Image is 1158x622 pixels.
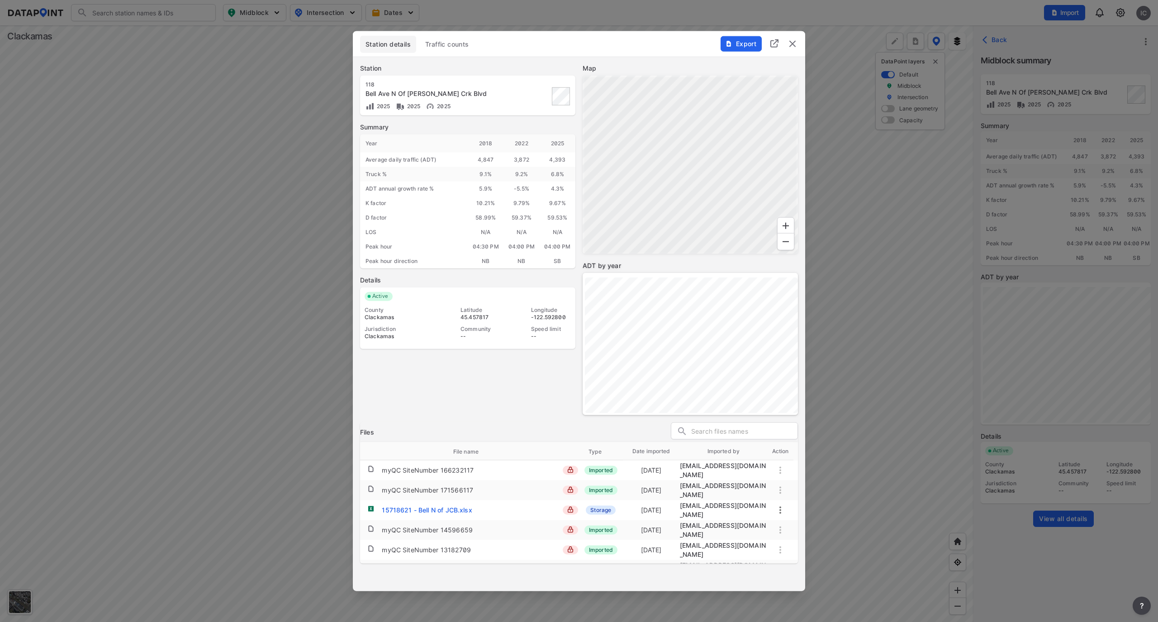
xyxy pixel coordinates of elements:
[367,485,375,493] img: file.af1f9d02.svg
[460,314,500,321] div: 45.457817
[503,254,539,268] div: NB
[567,507,574,513] img: lock_close.8fab59a9.svg
[360,211,468,225] div: D factor
[503,182,539,196] div: -5.5 %
[365,102,375,111] img: Volume count
[623,462,680,479] td: [DATE]
[435,103,451,110] span: 2025
[1138,600,1145,611] span: ?
[369,292,393,301] span: Active
[767,442,793,460] th: Action
[468,153,503,167] div: 4,847
[769,38,780,49] img: full_screen.b7bf9a36.svg
[584,526,617,535] span: Imported
[680,501,768,519] div: adm_ckm@data-point.io
[360,428,374,437] h3: Files
[787,38,798,49] button: delete
[468,167,503,182] div: 9.1 %
[691,425,797,438] input: Search files names
[567,526,574,533] img: lock_close.8fab59a9.svg
[775,505,786,516] button: more
[531,325,571,333] div: Speed limit
[1133,597,1151,615] button: more
[540,225,575,239] div: N/A
[623,442,680,460] th: Date imported
[531,314,571,321] div: -122.592800
[382,545,471,555] div: myQC SiteNumber 13182709
[382,526,473,535] div: myQC SiteNumber 14596659
[680,521,768,539] div: migration@data-point.io
[360,182,468,196] div: ADT annual growth rate %
[531,333,571,340] div: --
[382,506,472,515] div: 15718621 - Bell N of JCB.xlsx
[503,167,539,182] div: 9.2 %
[540,134,575,153] div: 2025
[680,442,768,460] th: Imported by
[468,225,503,239] div: N/A
[584,466,617,475] span: Imported
[468,182,503,196] div: 5.9 %
[360,254,468,268] div: Peak hour direction
[360,225,468,239] div: LOS
[623,561,680,579] td: [DATE]
[584,545,617,555] span: Imported
[382,486,473,495] div: myQC SiteNumber 171566117
[453,448,490,456] span: File name
[583,64,798,73] label: Map
[367,465,375,473] img: file.af1f9d02.svg
[360,239,468,254] div: Peak hour
[365,333,430,340] div: Clackamas
[540,196,575,211] div: 9.67%
[503,134,539,153] div: 2022
[360,123,575,132] label: Summary
[777,217,794,234] div: Zoom In
[623,482,680,499] td: [DATE]
[468,134,503,153] div: 2018
[680,561,768,579] div: mig6-adm@data-point.io
[721,36,762,52] button: Export
[460,306,500,314] div: Latitude
[360,64,575,73] label: Station
[567,467,574,473] img: lock_close.8fab59a9.svg
[503,196,539,211] div: 9.79%
[503,153,539,167] div: 3,872
[583,261,798,270] label: ADT by year
[375,103,390,110] span: 2025
[567,487,574,493] img: lock_close.8fab59a9.svg
[382,466,474,475] div: myQC SiteNumber 166232117
[360,196,468,211] div: K factor
[531,306,571,314] div: Longitude
[367,545,375,552] img: file.af1f9d02.svg
[726,39,756,48] span: Export
[540,182,575,196] div: 4.3 %
[503,211,539,225] div: 59.37%
[588,448,613,456] span: Type
[623,522,680,539] td: [DATE]
[540,167,575,182] div: 6.8 %
[777,233,794,250] div: Zoom Out
[360,153,468,167] div: Average daily traffic (ADT)
[780,220,791,231] svg: Zoom In
[365,325,430,333] div: Jurisdiction
[503,225,539,239] div: N/A
[360,134,468,153] div: Year
[540,254,575,268] div: SB
[468,196,503,211] div: 10.21%
[365,81,504,88] div: 118
[584,486,617,495] span: Imported
[468,254,503,268] div: NB
[567,546,574,553] img: lock_close.8fab59a9.svg
[780,236,791,247] svg: Zoom Out
[405,103,421,110] span: 2025
[365,306,430,314] div: County
[680,461,768,479] div: migration@data-point.io
[468,239,503,254] div: 04:30 PM
[460,333,500,340] div: --
[367,525,375,532] img: file.af1f9d02.svg
[540,239,575,254] div: 04:00 PM
[365,89,504,98] div: Bell Ave N Of Johnson Crk Blvd
[725,40,732,48] img: File%20-%20Download.70cf71cd.svg
[680,541,768,559] div: migration@data-point.io
[468,211,503,225] div: 58.99%
[787,38,798,49] img: close.efbf2170.svg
